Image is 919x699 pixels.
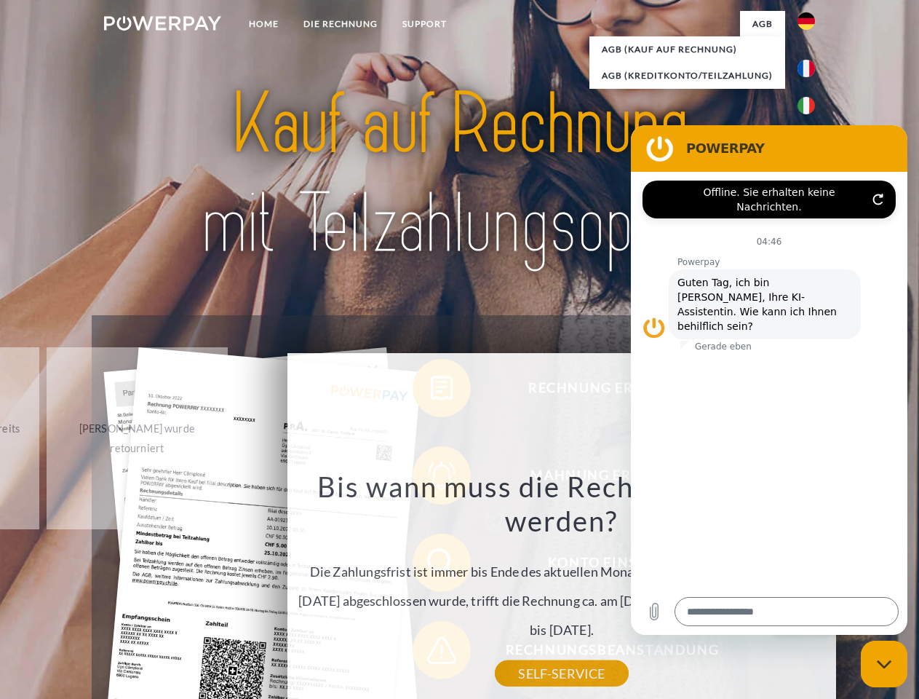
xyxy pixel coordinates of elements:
[797,60,815,77] img: fr
[495,660,628,687] a: SELF-SERVICE
[139,70,780,279] img: title-powerpay_de.svg
[861,641,907,687] iframe: Schaltfläche zum Öffnen des Messaging-Fensters; Konversation läuft
[104,16,221,31] img: logo-powerpay-white.svg
[236,11,291,37] a: Home
[55,419,219,458] div: [PERSON_NAME] wurde retourniert
[296,469,827,674] div: Die Zahlungsfrist ist immer bis Ende des aktuellen Monats. Wenn die Bestellung z.B. am [DATE] abg...
[296,469,827,539] h3: Bis wann muss die Rechnung bezahlt werden?
[589,36,785,63] a: AGB (Kauf auf Rechnung)
[631,125,907,635] iframe: Messaging-Fenster
[740,11,785,37] a: agb
[797,12,815,30] img: de
[797,97,815,114] img: it
[390,11,459,37] a: SUPPORT
[589,63,785,89] a: AGB (Kreditkonto/Teilzahlung)
[291,11,390,37] a: DIE RECHNUNG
